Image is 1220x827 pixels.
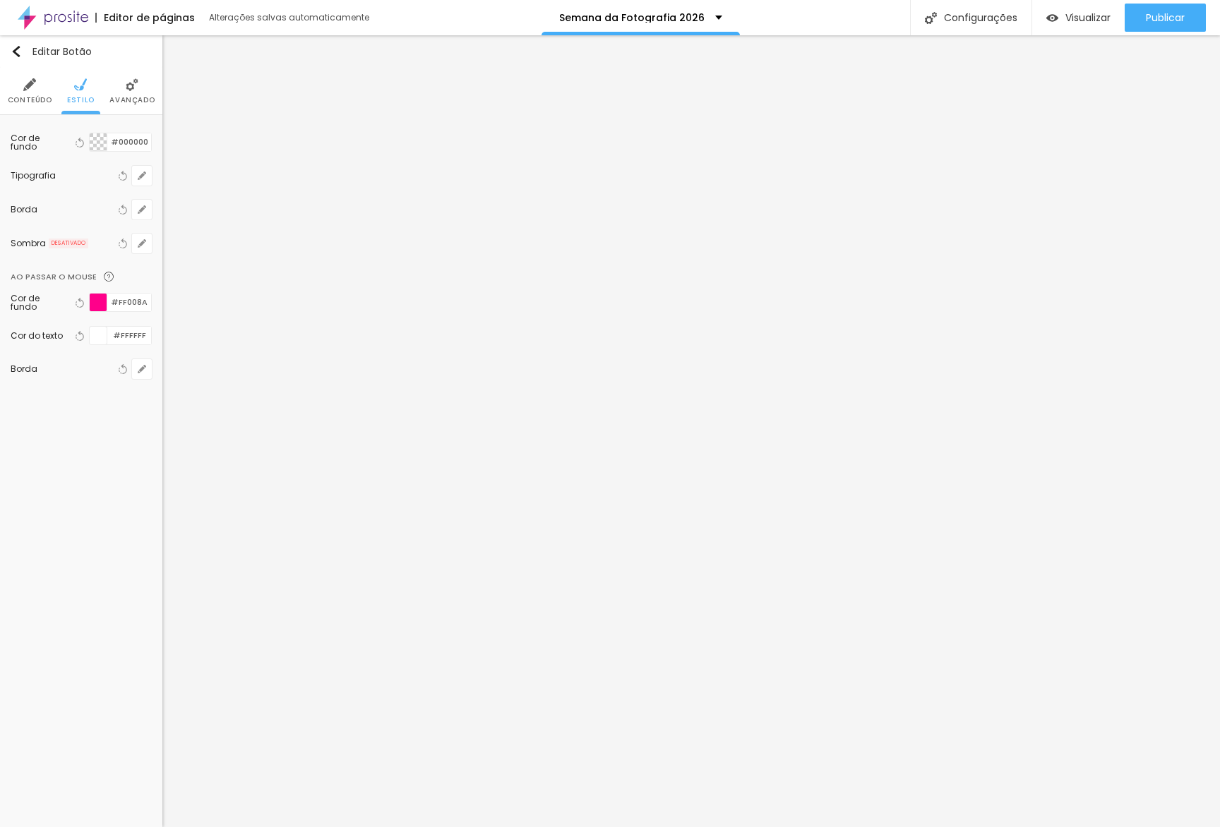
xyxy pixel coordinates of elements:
[1046,12,1058,24] img: view-1.svg
[11,205,115,214] div: Borda
[8,97,52,104] span: Conteúdo
[11,134,66,151] div: Cor de fundo
[95,13,195,23] div: Editor de páginas
[11,269,97,284] div: Ao passar o mouse
[23,78,36,91] img: Icone
[1125,4,1206,32] button: Publicar
[11,294,66,311] div: Cor de fundo
[11,171,115,180] div: Tipografia
[74,78,87,91] img: Icone
[559,13,705,23] p: Semana da Fotografia 2026
[11,260,152,286] div: Ao passar o mouseIcone dúvida
[11,239,46,248] div: Sombra
[11,332,63,340] div: Cor do texto
[104,272,114,282] img: Icone dúvida
[1032,4,1125,32] button: Visualizar
[67,97,95,104] span: Estilo
[1065,12,1111,23] span: Visualizar
[11,46,92,57] div: Editar Botão
[11,46,22,57] img: Icone
[1146,12,1185,23] span: Publicar
[11,365,115,373] div: Borda
[109,97,155,104] span: Avançado
[49,239,88,248] span: DESATIVADO
[925,12,937,24] img: Icone
[126,78,138,91] img: Icone
[162,35,1220,827] iframe: Editor
[209,13,371,22] div: Alterações salvas automaticamente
